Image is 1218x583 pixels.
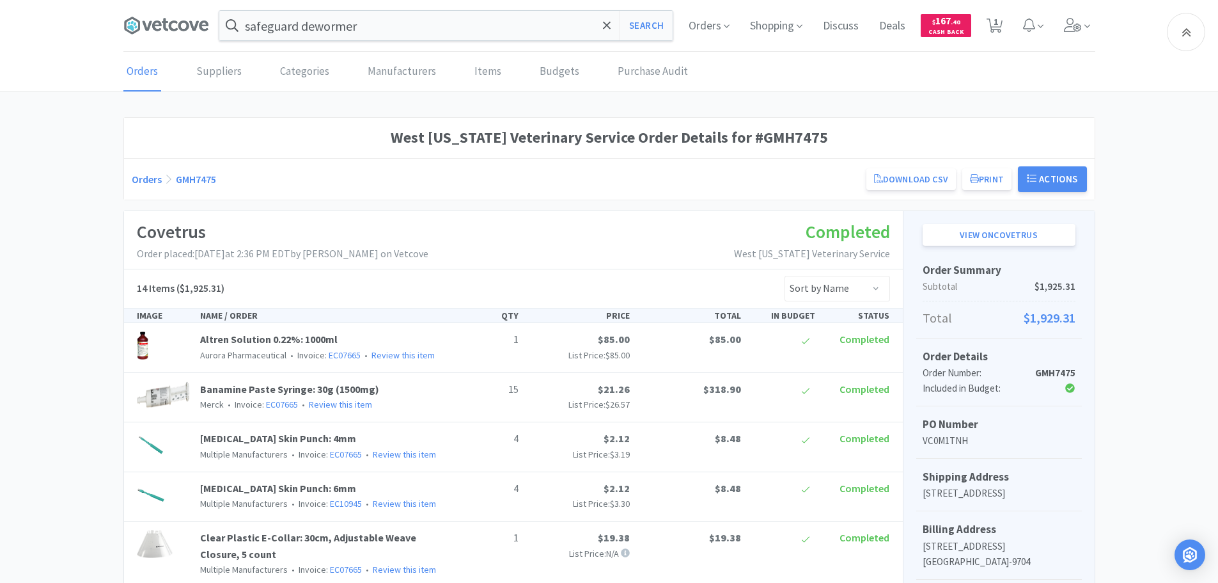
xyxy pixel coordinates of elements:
[200,564,288,575] span: Multiple Manufacturers
[455,431,519,447] p: 4
[614,52,691,92] a: Purchase Audit
[200,449,288,460] span: Multiple Manufacturers
[529,497,630,511] p: List Price:
[373,449,436,460] a: Review this item
[200,349,286,361] span: Aurora Pharmaceutical
[923,521,1075,538] h5: Billing Address
[734,246,890,262] p: West [US_STATE] Veterinary Service
[605,399,630,410] span: $26.57
[820,308,894,323] div: STATUS
[137,280,224,297] h5: ($1,925.31)
[290,498,297,509] span: •
[200,498,288,509] span: Multiple Manufacturers
[137,218,428,246] h1: Covetrus
[200,383,379,395] a: Banamine Paste Syringe: 30g (1500mg)
[363,349,370,361] span: •
[932,15,960,27] span: 167
[1035,367,1075,379] strong: GMH7475
[200,432,356,445] a: [MEDICAL_DATA] Skin Punch: 4mm
[709,531,741,544] span: $19.38
[818,20,864,32] a: Discuss
[288,564,362,575] span: Invoice:
[176,173,216,186] a: GMH7475
[200,333,338,346] a: Altren Solution 0.22%: 1000ml
[635,308,746,323] div: TOTAL
[981,22,1008,33] a: 1
[288,349,295,361] span: •
[839,383,889,395] span: Completed
[529,547,630,561] p: List Price: N/A
[746,308,820,323] div: IN BUDGET
[839,482,889,495] span: Completed
[839,432,889,445] span: Completed
[923,348,1075,365] h5: Order Details
[604,482,630,495] span: $2.12
[455,381,519,398] p: 15
[364,498,371,509] span: •
[529,348,630,362] p: List Price:
[923,486,1075,501] p: [STREET_ADDRESS]
[193,52,245,92] a: Suppliers
[598,333,630,346] span: $85.00
[923,262,1075,279] h5: Order Summary
[598,383,630,395] span: $21.26
[132,308,196,323] div: IMAGE
[137,431,165,459] img: fa0f8952d9c047eba85366b3a35750b5_28484.png
[923,365,1024,381] div: Order Number:
[529,447,630,461] p: List Price:
[923,416,1075,433] h5: PO Number
[137,530,173,558] img: b21fcd4ad92d44efb7bf5522544aff85_223666.png
[709,333,741,346] span: $85.00
[266,399,298,410] a: EC07665
[471,52,504,92] a: Items
[373,564,436,575] a: Review this item
[962,168,1011,190] button: Print
[839,531,889,544] span: Completed
[219,11,673,40] input: Search by item, sku, manufacturer, ingredient, size...
[364,564,371,575] span: •
[455,481,519,497] p: 4
[1024,308,1075,328] span: $1,929.31
[449,308,524,323] div: QTY
[330,449,362,460] a: EC07665
[132,173,162,186] a: Orders
[329,349,361,361] a: EC07665
[371,349,435,361] a: Review this item
[598,531,630,544] span: $19.38
[309,399,372,410] a: Review this item
[300,399,307,410] span: •
[951,18,960,26] span: . 40
[1175,539,1205,570] div: Open Intercom Messenger
[455,530,519,547] p: 1
[137,282,175,294] span: 14 Items
[605,349,630,361] span: $85.00
[286,349,361,361] span: Invoice:
[364,52,439,92] a: Manufacturers
[923,468,1075,486] h5: Shipping Address
[200,531,416,561] a: Clear Plastic E-Collar: 30cm, Adjustable Weave Closure, 5 count
[923,308,1075,328] p: Total
[806,220,890,243] span: Completed
[839,333,889,346] span: Completed
[715,482,741,495] span: $8.48
[703,383,741,395] span: $318.90
[137,246,428,262] p: Order placed: [DATE] at 2:36 PM EDT by [PERSON_NAME] on Vetcove
[921,8,971,43] a: $167.40Cash Back
[137,481,165,509] img: cf26eee1f8804f7286081f06afe467a9_28485.png
[524,308,635,323] div: PRICE
[620,11,673,40] button: Search
[604,432,630,445] span: $2.12
[290,564,297,575] span: •
[610,449,630,460] span: $3.19
[923,554,1075,570] p: [GEOGRAPHIC_DATA]-9704
[715,432,741,445] span: $8.48
[923,433,1075,449] p: VC0M1TNH
[373,498,436,509] a: Review this item
[137,331,148,360] img: b0d10cbce3dc4affafc2881559661b2c_224313.png
[195,308,449,323] div: NAME / ORDER
[364,449,371,460] span: •
[288,498,362,509] span: Invoice:
[866,168,956,190] a: Download CSV
[123,52,161,92] a: Orders
[330,498,362,509] a: EC10945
